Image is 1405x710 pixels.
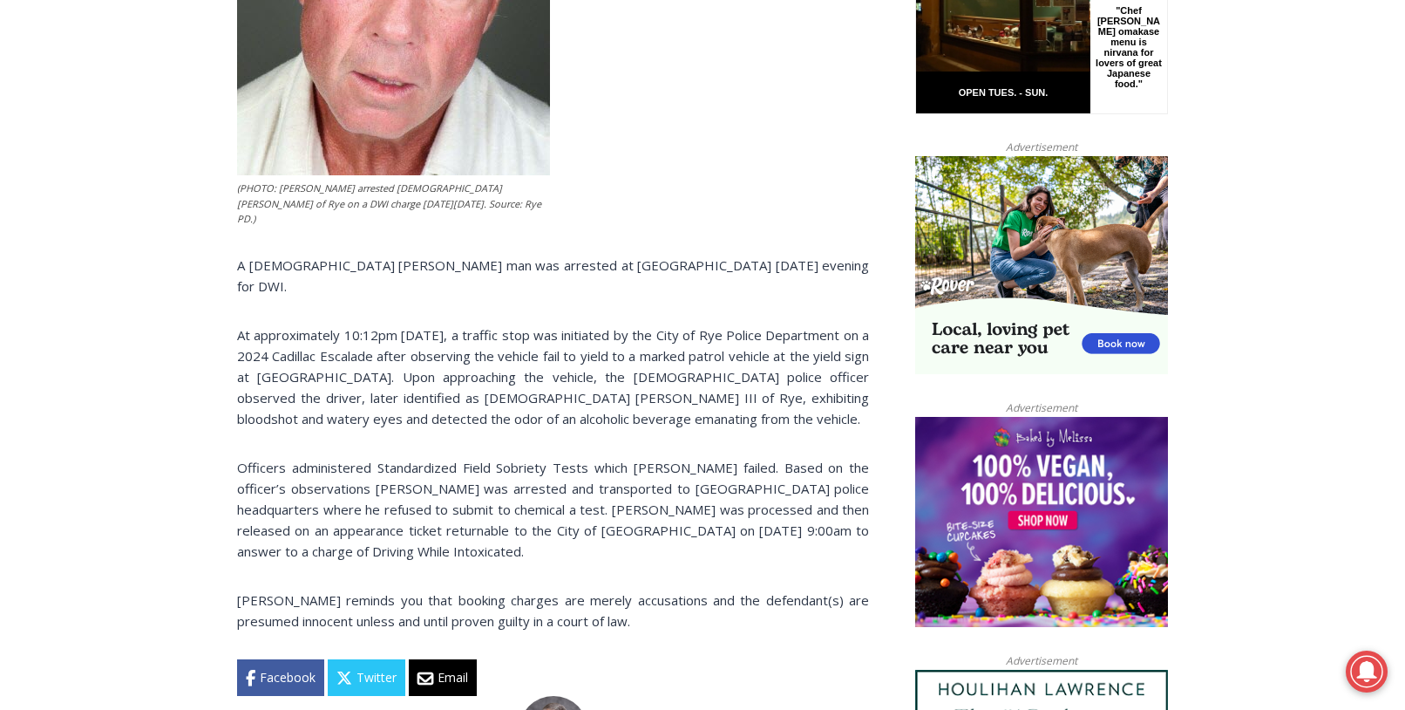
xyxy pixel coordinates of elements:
a: Facebook [237,659,324,696]
span: Advertisement [988,139,1095,155]
a: Twitter [328,659,405,696]
figcaption: (PHOTO: [PERSON_NAME] arrested [DEMOGRAPHIC_DATA] [PERSON_NAME] of Rye on a DWI charge [DATE][DAT... [237,181,550,227]
div: Available for Private Home, Business, Club or Other Events [114,23,431,56]
a: Intern @ [DOMAIN_NAME] [419,169,845,217]
a: Email [409,659,477,696]
a: Book [PERSON_NAME]'s Good Humor for Your Event [518,5,629,79]
span: Advertisement [988,652,1095,669]
div: Apply Now <> summer and RHS senior internships available [440,1,824,169]
span: Open Tues. - Sun. [PHONE_NUMBER] [5,180,171,246]
p: At approximately 10:12pm [DATE], a traffic stop was initiated by the City of Rye Police Departmen... [237,324,869,429]
img: Baked by Melissa [915,417,1168,628]
h4: Book [PERSON_NAME]'s Good Humor for Your Event [531,18,607,67]
p: A [DEMOGRAPHIC_DATA] [PERSON_NAME] man was arrested at [GEOGRAPHIC_DATA] [DATE] evening for DWI. [237,255,869,297]
p: Officers administered Standardized Field Sobriety Tests which [PERSON_NAME] failed. Based on the ... [237,457,869,562]
span: Advertisement [988,399,1095,416]
span: Intern @ [DOMAIN_NAME] [456,174,808,213]
a: Open Tues. - Sun. [PHONE_NUMBER] [1,175,175,217]
p: [PERSON_NAME] reminds you that booking charges are merely accusations and the defendant(s) are pr... [237,590,869,631]
div: "Chef [PERSON_NAME] omakase menu is nirvana for lovers of great Japanese food." [179,109,248,208]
